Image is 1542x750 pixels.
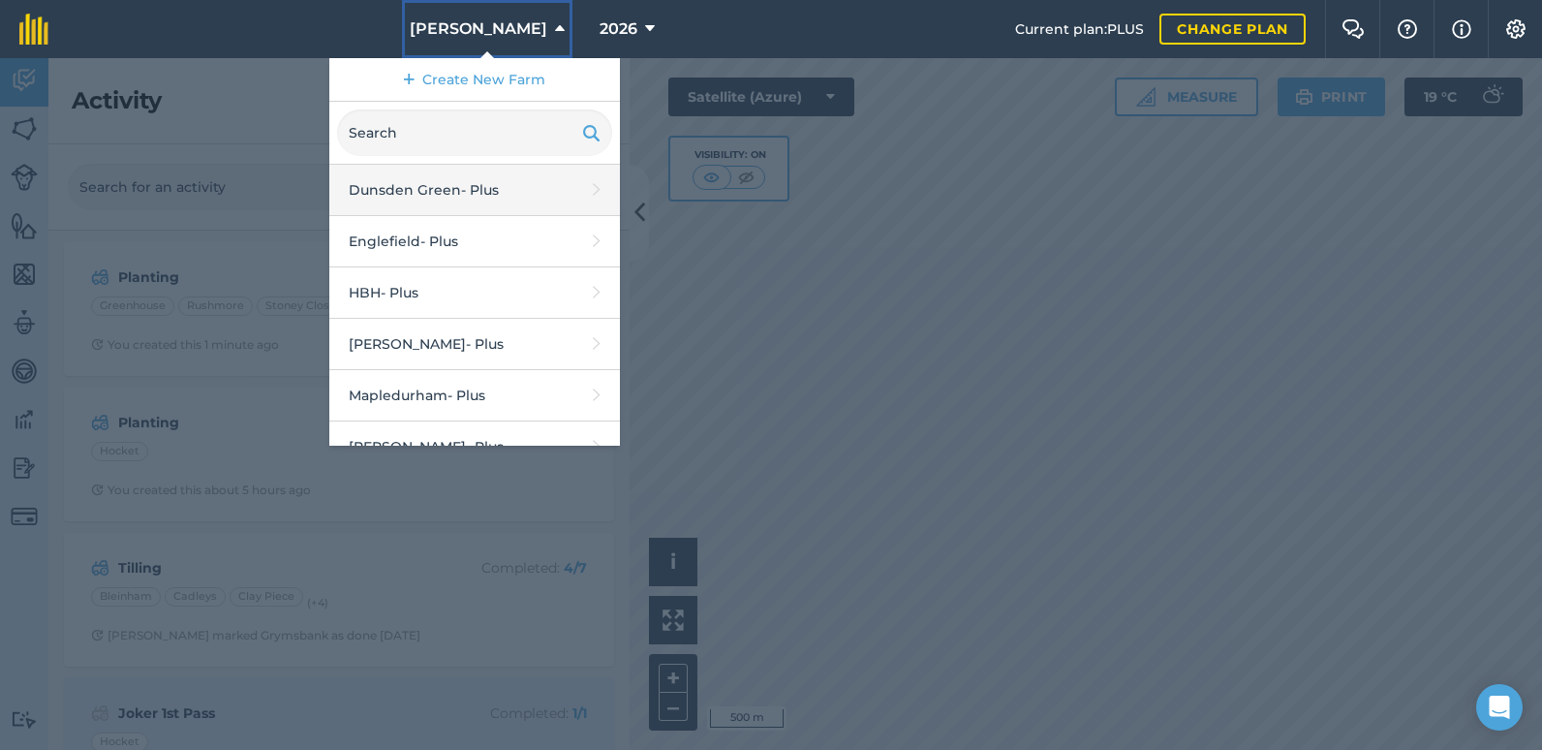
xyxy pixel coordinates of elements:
[600,17,637,41] span: 2026
[329,370,620,422] a: Mapledurham- Plus
[329,422,620,473] a: [PERSON_NAME]- Plus
[19,14,48,45] img: fieldmargin Logo
[1342,19,1365,39] img: Two speech bubbles overlapping with the left bubble in the forefront
[329,58,620,102] a: Create New Farm
[1452,17,1471,41] img: svg+xml;base64,PHN2ZyB4bWxucz0iaHR0cDovL3d3dy53My5vcmcvMjAwMC9zdmciIHdpZHRoPSIxNyIgaGVpZ2h0PSIxNy...
[1504,19,1527,39] img: A cog icon
[410,17,547,41] span: [PERSON_NAME]
[1476,684,1523,731] div: Open Intercom Messenger
[1396,19,1419,39] img: A question mark icon
[329,216,620,267] a: Englefield- Plus
[337,109,612,156] input: Search
[1159,14,1306,45] a: Change plan
[329,267,620,319] a: HBH- Plus
[329,165,620,216] a: Dunsden Green- Plus
[329,319,620,370] a: [PERSON_NAME]- Plus
[1015,18,1144,40] span: Current plan : PLUS
[582,121,601,144] img: svg+xml;base64,PHN2ZyB4bWxucz0iaHR0cDovL3d3dy53My5vcmcvMjAwMC9zdmciIHdpZHRoPSIxOSIgaGVpZ2h0PSIyNC...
